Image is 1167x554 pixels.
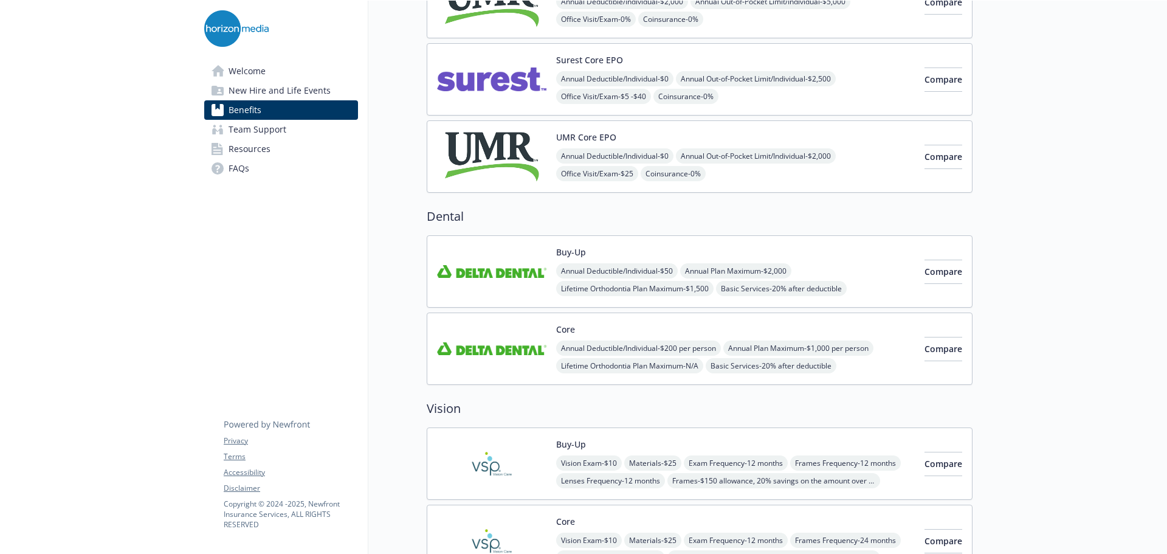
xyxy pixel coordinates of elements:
[676,71,836,86] span: Annual Out-of-Pocket Limit/Individual - $2,500
[684,533,788,548] span: Exam Frequency - 12 months
[204,100,358,120] a: Benefits
[229,139,270,159] span: Resources
[684,455,788,471] span: Exam Frequency - 12 months
[924,68,962,92] button: Compare
[229,81,331,100] span: New Hire and Life Events
[924,74,962,85] span: Compare
[638,12,703,27] span: Coinsurance - 0%
[556,533,622,548] span: Vision Exam - $10
[556,12,636,27] span: Office Visit/Exam - 0%
[556,131,616,144] button: UMR Core EPO
[224,451,357,462] a: Terms
[229,120,286,139] span: Team Support
[924,458,962,469] span: Compare
[224,483,357,494] a: Disclaimer
[924,343,962,355] span: Compare
[556,323,575,336] button: Core
[924,535,962,547] span: Compare
[556,281,714,296] span: Lifetime Orthodontia Plan Maximum - $1,500
[624,533,681,548] span: Materials - $25
[556,148,673,164] span: Annual Deductible/Individual - $0
[556,438,586,451] button: Buy-Up
[229,100,261,120] span: Benefits
[924,452,962,476] button: Compare
[556,54,623,66] button: Surest Core EPO
[706,358,836,373] span: Basic Services - 20% after deductible
[653,89,718,104] span: Coinsurance - 0%
[556,515,575,528] button: Core
[924,529,962,553] button: Compare
[676,148,836,164] span: Annual Out-of-Pocket Limit/Individual - $2,000
[680,263,791,279] span: Annual Plan Maximum - $2,000
[204,159,358,178] a: FAQs
[556,71,673,86] span: Annual Deductible/Individual - $0
[924,337,962,361] button: Compare
[556,473,665,488] span: Lenses Frequency - 12 months
[204,120,358,139] a: Team Support
[723,341,873,356] span: Annual Plan Maximum - $1,000 per person
[437,438,546,490] img: Vision Service Plan carrier logo
[556,358,703,373] span: Lifetime Orthodontia Plan Maximum - N/A
[229,61,266,81] span: Welcome
[224,435,357,446] a: Privacy
[641,166,706,181] span: Coinsurance - 0%
[556,263,678,279] span: Annual Deductible/Individual - $50
[556,341,721,356] span: Annual Deductible/Individual - $200 per person
[924,145,962,169] button: Compare
[437,246,546,297] img: Delta Dental Insurance Company carrier logo
[556,89,651,104] span: Office Visit/Exam - $5 -$40
[204,139,358,159] a: Resources
[924,266,962,277] span: Compare
[437,323,546,375] img: Delta Dental Insurance Company carrier logo
[716,281,847,296] span: Basic Services - 20% after deductible
[437,131,546,182] img: UMR carrier logo
[204,81,358,100] a: New Hire and Life Events
[224,467,357,478] a: Accessibility
[556,246,586,258] button: Buy-Up
[556,166,638,181] span: Office Visit/Exam - $25
[667,473,880,488] span: Frames - $150 allowance, 20% savings on the amount over your allowance
[437,54,546,105] img: Surest carrier logo
[427,207,972,226] h2: Dental
[427,400,972,418] h2: Vision
[624,455,681,471] span: Materials - $25
[556,455,622,471] span: Vision Exam - $10
[229,159,249,178] span: FAQs
[204,61,358,81] a: Welcome
[224,499,357,530] p: Copyright © 2024 - 2025 , Newfront Insurance Services, ALL RIGHTS RESERVED
[924,260,962,284] button: Compare
[790,455,901,471] span: Frames Frequency - 12 months
[924,151,962,162] span: Compare
[790,533,901,548] span: Frames Frequency - 24 months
